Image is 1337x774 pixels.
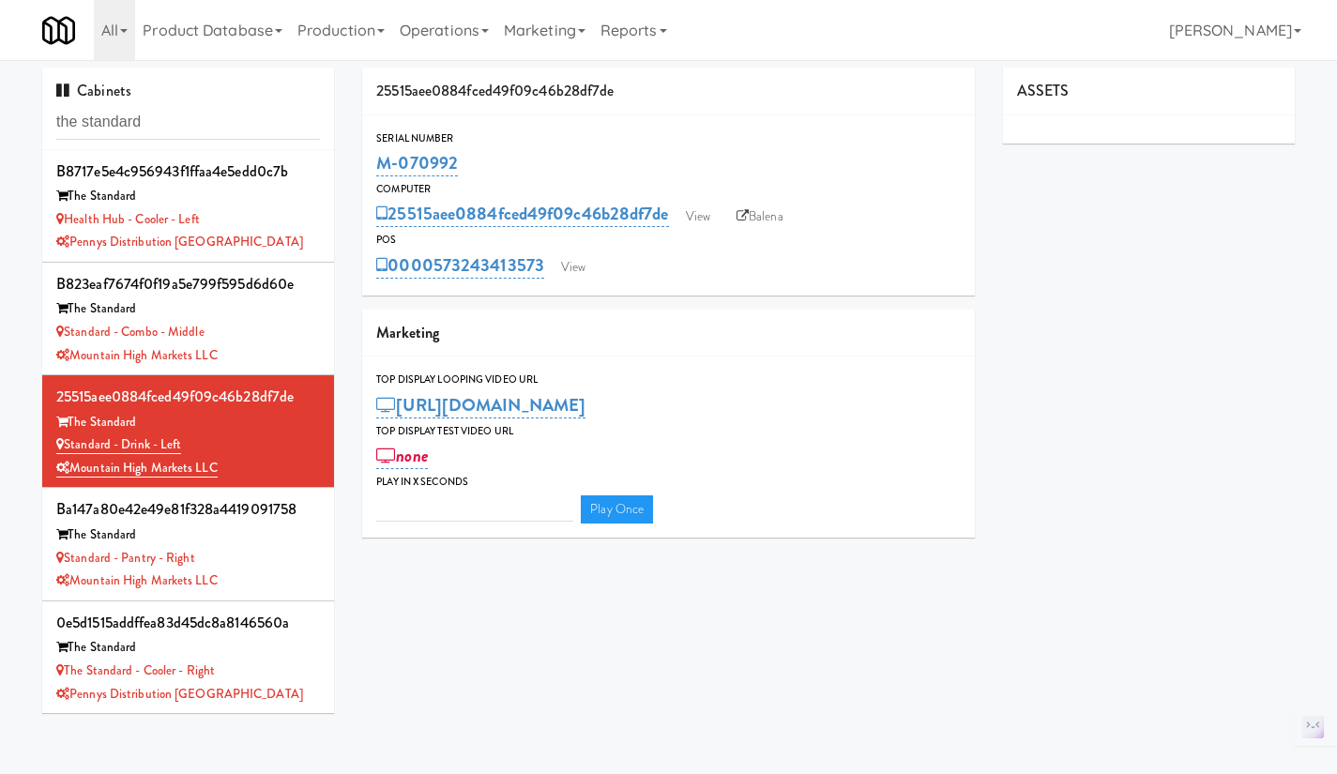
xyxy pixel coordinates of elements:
[56,685,303,703] a: Pennys Distribution [GEOGRAPHIC_DATA]
[362,68,975,115] div: 25515aee0884fced49f09c46b28df7de
[56,323,205,341] a: Standard - Combo - Middle
[376,473,961,492] div: Play in X seconds
[42,601,334,713] li: 0e5d1515addffea83d45dc8a8146560aThe Standard The Standard - Cooler - RightPennys Distribution [GE...
[56,158,320,186] div: b8717e5e4c956943f1ffaa4e5edd0c7b
[376,231,961,250] div: POS
[56,459,218,478] a: Mountain High Markets LLC
[42,150,334,263] li: b8717e5e4c956943f1ffaa4e5edd0c7bThe Standard Health Hub - Cooler - LeftPennys Distribution [GEOGR...
[376,443,428,469] a: none
[676,203,720,231] a: View
[727,203,793,231] a: Balena
[376,422,961,441] div: Top Display Test Video Url
[376,322,439,343] span: Marketing
[42,375,334,488] li: 25515aee0884fced49f09c46b28df7deThe Standard Standard - Drink - LeftMountain High Markets LLC
[56,661,215,679] a: The Standard - Cooler - Right
[581,495,653,524] a: Play Once
[56,210,200,228] a: Health Hub - Cooler - Left
[42,263,334,375] li: b823eaf7674f0f19a5e799f595d6d60eThe Standard Standard - Combo - MiddleMountain High Markets LLC
[42,488,334,600] li: ba147a80e42e49e81f328a4419091758The Standard Standard - Pantry - RightMountain High Markets LLC
[56,411,320,434] div: The Standard
[56,524,320,547] div: The Standard
[56,270,320,298] div: b823eaf7674f0f19a5e799f595d6d60e
[376,392,585,418] a: [URL][DOMAIN_NAME]
[56,495,320,524] div: ba147a80e42e49e81f328a4419091758
[56,346,218,364] a: Mountain High Markets LLC
[376,201,668,227] a: 25515aee0884fced49f09c46b28df7de
[56,80,131,101] span: Cabinets
[56,435,181,454] a: Standard - Drink - Left
[376,252,544,279] a: 0000573243413573
[56,105,320,140] input: Search cabinets
[376,129,961,148] div: Serial Number
[56,571,218,589] a: Mountain High Markets LLC
[56,636,320,660] div: The Standard
[1017,80,1070,101] span: ASSETS
[56,185,320,208] div: The Standard
[56,383,320,411] div: 25515aee0884fced49f09c46b28df7de
[376,150,458,176] a: M-070992
[42,14,75,47] img: Micromart
[376,371,961,389] div: Top Display Looping Video Url
[552,253,595,281] a: View
[56,609,320,637] div: 0e5d1515addffea83d45dc8a8146560a
[56,297,320,321] div: The Standard
[376,180,961,199] div: Computer
[56,549,195,567] a: Standard - Pantry - Right
[56,233,303,250] a: Pennys Distribution [GEOGRAPHIC_DATA]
